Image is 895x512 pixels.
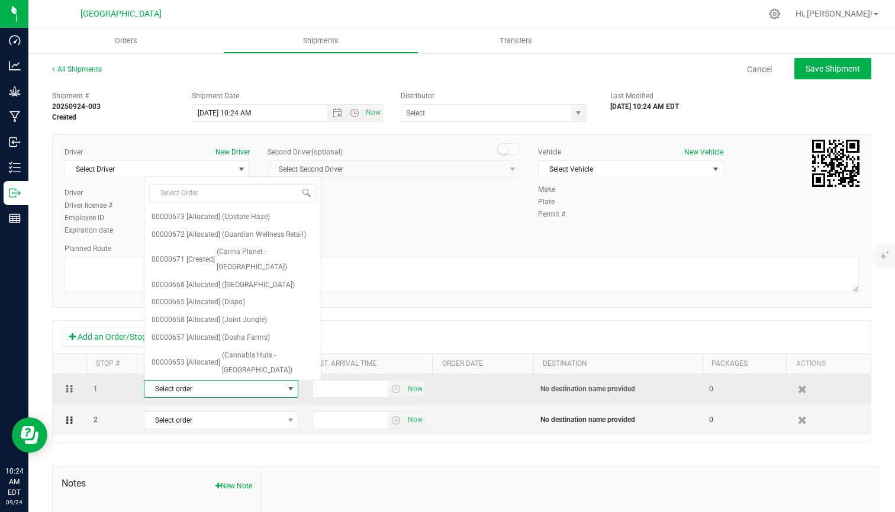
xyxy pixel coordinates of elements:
span: [Allocated] [186,295,220,310]
label: Second Driver [268,147,343,157]
label: Expiration date [65,225,124,236]
inline-svg: Grow [9,85,21,97]
a: All Shipments [52,65,102,73]
a: Shipments [223,28,418,53]
span: select [234,161,249,178]
span: [Allocated] [186,210,220,225]
span: Select Vehicle [539,161,708,178]
span: select [388,412,405,429]
strong: Created [52,113,76,121]
span: 2 [94,414,98,426]
a: Transfers [418,28,613,53]
inline-svg: Inventory [9,162,21,173]
span: (Canna Planet - [GEOGRAPHIC_DATA]) [217,244,314,275]
label: Last Modified [610,91,653,101]
span: select [708,161,723,178]
span: select [388,381,405,397]
span: (Dosha Farms) [222,330,270,346]
inline-svg: Analytics [9,60,21,72]
span: (Guardian Wellness Retail) [222,227,306,243]
a: Stop # [96,359,120,368]
label: Employee ID [65,212,124,223]
span: Select order [144,412,283,429]
span: Notes [62,476,252,491]
span: Select Driver [65,161,234,178]
span: (Cannabis Huts - [GEOGRAPHIC_DATA]) [222,348,314,378]
a: Packages [712,359,748,368]
span: Set Current date [363,104,384,121]
a: Destination [543,359,587,368]
inline-svg: Dashboard [9,34,21,46]
span: (Upstate Haze) [222,210,270,225]
span: 00000653 [152,355,185,371]
a: Orders [28,28,223,53]
span: Open the time view [345,108,365,118]
span: Set Current date [405,411,426,429]
button: New Driver [215,147,250,157]
span: [Created] [186,252,215,268]
span: select [283,412,298,429]
inline-svg: Outbound [9,187,21,199]
label: Driver [65,147,83,157]
label: Plate [538,197,574,207]
p: No destination name provided [540,384,695,395]
span: ([GEOGRAPHIC_DATA]) [222,278,295,293]
span: Planned Route [65,244,111,253]
span: [Allocated] [186,227,220,243]
span: [Allocated] [186,278,220,293]
label: Permit # [538,209,574,220]
span: [Allocated] [186,355,220,371]
span: (optional) [311,148,343,156]
p: 09/24 [5,498,23,507]
label: Driver [65,188,124,198]
span: 00000671 [152,252,185,268]
a: Order date [442,359,483,368]
span: 00000658 [152,313,185,328]
span: [Allocated] [186,313,220,328]
span: 00000665 [152,295,185,310]
p: 10:24 AM EDT [5,466,23,498]
span: select [283,381,298,397]
th: Actions [786,354,871,374]
img: Scan me! [812,140,859,187]
span: 1 [94,384,98,395]
span: (Joint Jungle) [222,313,267,328]
span: 0 [709,384,713,395]
span: Shipments [287,36,355,46]
button: Save Shipment [794,58,871,79]
span: Shipment # [52,91,174,101]
span: Set Current date [405,381,426,398]
p: No destination name provided [540,414,695,426]
span: Select order [144,381,283,397]
button: New Vehicle [684,147,723,157]
span: [Allocated] [186,330,220,346]
button: Add an Order/Stop [62,327,154,347]
span: Hi, [PERSON_NAME]! [796,9,873,18]
a: Cancel [747,63,772,75]
span: 00000672 [152,227,185,243]
span: 00000668 [152,278,185,293]
span: Save Shipment [806,64,860,73]
span: select [405,412,424,429]
label: Make [538,184,574,195]
span: 00000673 [152,210,185,225]
input: Select Order [149,184,316,202]
span: (Dispo) [222,295,245,310]
label: Driver license # [65,200,124,211]
inline-svg: Reports [9,212,21,224]
span: Transfers [484,36,548,46]
inline-svg: Inbound [9,136,21,148]
span: 00000657 [152,330,185,346]
input: Select [401,105,566,121]
label: Vehicle [538,147,561,157]
a: Est. arrival time [315,359,376,368]
span: 0 [709,414,713,426]
label: Distributor [401,91,434,101]
iframe: Resource center [12,417,47,453]
div: Manage settings [767,8,782,20]
qrcode: 20250924-003 [812,140,859,187]
span: [GEOGRAPHIC_DATA] [81,9,162,19]
inline-svg: Manufacturing [9,111,21,123]
strong: 20250924-003 [52,102,101,111]
span: select [571,105,586,121]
